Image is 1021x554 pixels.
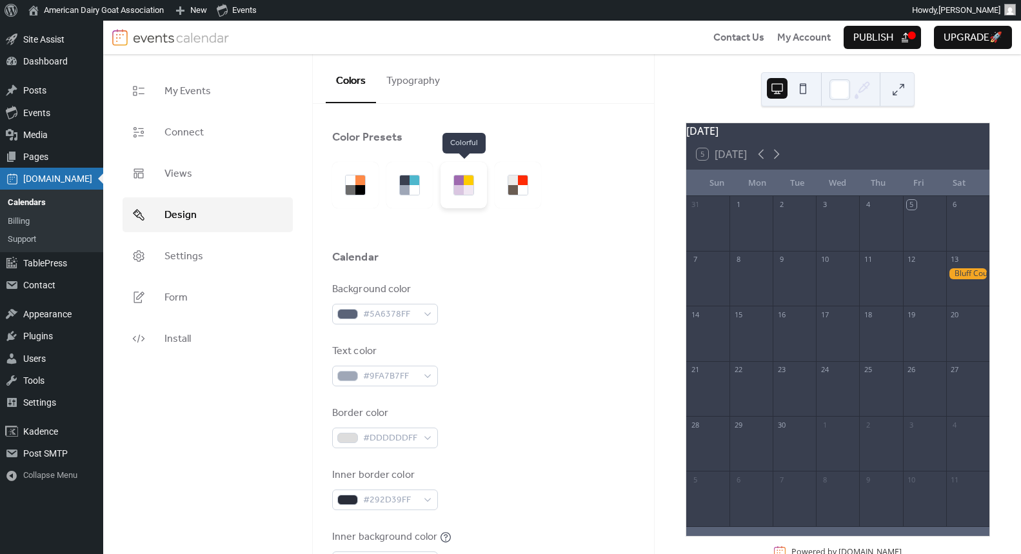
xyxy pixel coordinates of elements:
[820,475,829,484] div: 8
[907,420,917,430] div: 3
[690,310,700,319] div: 14
[777,310,786,319] div: 16
[907,310,917,319] div: 19
[950,475,960,484] div: 11
[112,29,128,46] img: logo
[363,431,417,446] span: #DDDDDDFF
[332,282,435,297] div: Background color
[820,365,829,375] div: 24
[690,365,700,375] div: 21
[934,26,1012,49] button: Upgrade🚀
[332,529,437,545] div: Inner background color
[690,475,700,484] div: 5
[950,365,960,375] div: 27
[820,310,829,319] div: 17
[686,123,989,139] div: [DATE]
[898,170,939,196] div: Fri
[164,208,197,223] span: Design
[844,26,921,49] button: Publish
[376,54,450,102] button: Typography
[123,280,293,315] a: Form
[853,30,893,46] span: Publish
[133,29,230,46] img: logotype
[733,365,743,375] div: 22
[164,331,191,347] span: Install
[863,475,873,484] div: 9
[733,475,743,484] div: 6
[164,84,211,99] span: My Events
[820,420,829,430] div: 1
[733,200,743,210] div: 1
[332,130,402,145] div: Color Presets
[363,369,417,384] span: #9FA7B7FF
[818,170,858,196] div: Wed
[950,200,960,210] div: 6
[950,255,960,264] div: 13
[332,250,379,265] div: Calendar
[713,30,764,45] a: Contact Us
[363,493,417,508] span: #292D39FF
[164,290,188,306] span: Form
[733,420,743,430] div: 29
[863,420,873,430] div: 2
[332,344,435,359] div: Text color
[123,239,293,273] a: Settings
[938,170,979,196] div: Sat
[777,170,818,196] div: Tue
[690,255,700,264] div: 7
[777,365,786,375] div: 23
[863,310,873,319] div: 18
[690,200,700,210] div: 31
[332,468,435,483] div: Inner border color
[950,420,960,430] div: 4
[858,170,898,196] div: Thu
[332,406,435,421] div: Border color
[733,310,743,319] div: 15
[777,30,831,45] a: My Account
[123,74,293,108] a: My Events
[820,255,829,264] div: 10
[123,156,293,191] a: Views
[777,30,831,46] span: My Account
[713,30,764,46] span: Contact Us
[777,475,786,484] div: 7
[164,166,192,182] span: Views
[907,200,917,210] div: 5
[820,200,829,210] div: 3
[777,200,786,210] div: 2
[123,197,293,232] a: Design
[690,420,700,430] div: 28
[164,125,204,141] span: Connect
[326,54,376,103] button: Colors
[907,255,917,264] div: 12
[907,365,917,375] div: 26
[737,170,777,196] div: Mon
[123,115,293,150] a: Connect
[950,310,960,319] div: 20
[777,255,786,264] div: 9
[164,249,203,264] span: Settings
[907,475,917,484] div: 10
[863,255,873,264] div: 11
[363,307,417,322] span: #5A6378FF
[733,255,743,264] div: 8
[944,30,1002,46] span: Upgrade 🚀
[946,268,989,279] div: Bluff Country
[863,200,873,210] div: 4
[442,133,486,153] span: Colorful
[123,321,293,356] a: Install
[777,420,786,430] div: 30
[697,170,737,196] div: Sun
[863,365,873,375] div: 25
